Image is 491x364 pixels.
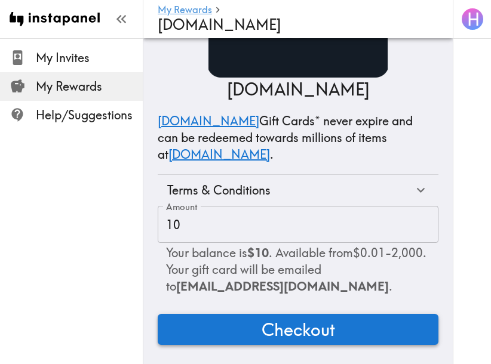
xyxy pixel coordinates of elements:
span: Your balance is . Available from $0.01 - 2,000 . Your gift card will be emailed to . [166,245,426,294]
button: H [461,7,484,31]
span: [EMAIL_ADDRESS][DOMAIN_NAME] [176,279,389,294]
a: My Rewards [158,5,212,16]
div: Terms & Conditions [158,175,438,206]
span: Checkout [262,317,335,341]
button: Checkout [158,314,438,345]
div: Terms & Conditions [167,182,413,199]
span: My Invites [36,50,143,66]
p: Gift Cards* never expire and can be redeemed towards millions of items at . [158,113,438,163]
span: My Rewards [36,78,143,95]
p: [DOMAIN_NAME] [227,78,370,101]
label: Amount [166,200,198,214]
a: [DOMAIN_NAME] [168,147,270,162]
h4: [DOMAIN_NAME] [158,16,429,33]
span: Help/Suggestions [36,107,143,124]
a: [DOMAIN_NAME] [158,113,259,128]
b: $10 [247,245,269,260]
span: H [467,9,480,30]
